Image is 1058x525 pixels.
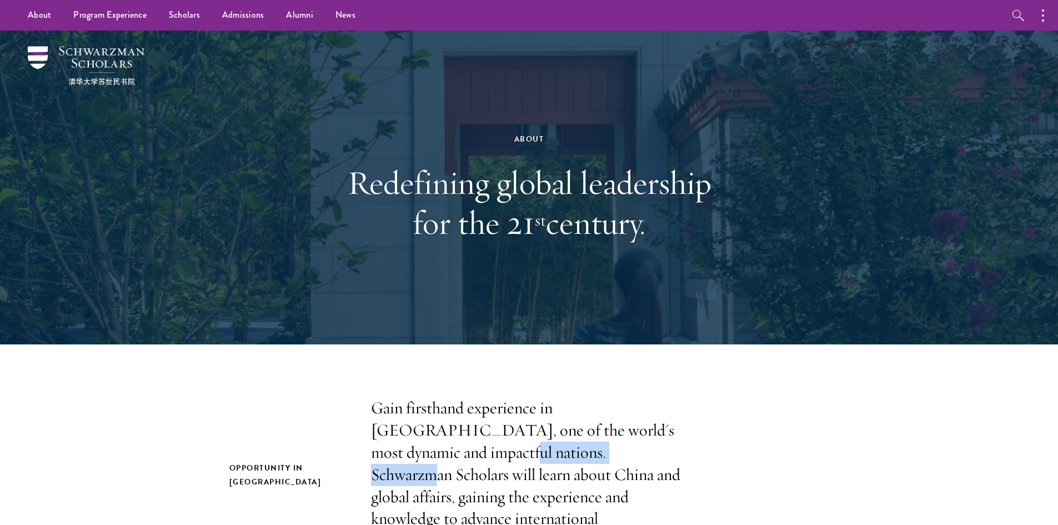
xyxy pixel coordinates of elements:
h1: Redefining global leadership for the 21 century. [338,163,721,243]
img: Schwarzman Scholars [28,46,144,85]
sup: st [535,209,546,231]
div: About [338,132,721,146]
h2: Opportunity in [GEOGRAPHIC_DATA] [229,461,349,489]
